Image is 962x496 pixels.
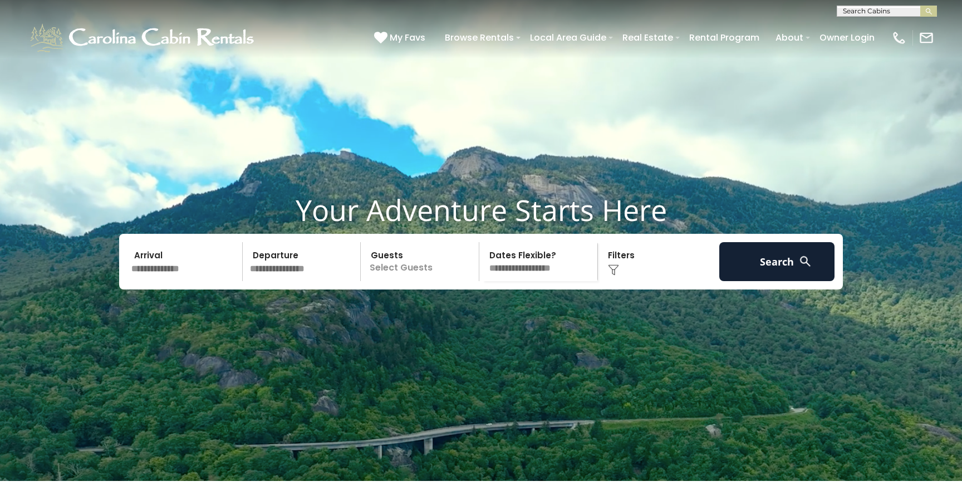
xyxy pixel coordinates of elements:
button: Search [719,242,835,281]
span: My Favs [390,31,425,45]
a: Browse Rentals [439,28,519,47]
a: Owner Login [814,28,880,47]
img: mail-regular-white.png [919,30,934,46]
img: phone-regular-white.png [891,30,907,46]
a: Local Area Guide [524,28,612,47]
a: Real Estate [617,28,679,47]
img: White-1-1-2.png [28,21,259,55]
img: search-regular-white.png [798,254,812,268]
h1: Your Adventure Starts Here [8,193,954,227]
a: Rental Program [684,28,765,47]
a: My Favs [374,31,428,45]
a: About [770,28,809,47]
img: filter--v1.png [608,264,619,276]
p: Select Guests [364,242,479,281]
